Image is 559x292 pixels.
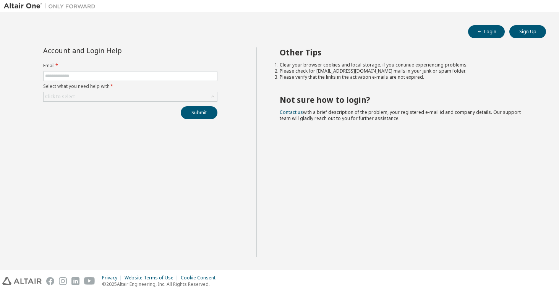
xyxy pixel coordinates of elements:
p: © 2025 Altair Engineering, Inc. All Rights Reserved. [102,281,220,287]
li: Please verify that the links in the activation e-mails are not expired. [280,74,532,80]
button: Sign Up [509,25,546,38]
div: Website Terms of Use [125,275,181,281]
a: Contact us [280,109,303,115]
img: facebook.svg [46,277,54,285]
span: with a brief description of the problem, your registered e-mail id and company details. Our suppo... [280,109,521,122]
label: Email [43,63,217,69]
button: Submit [181,106,217,119]
img: linkedin.svg [71,277,79,285]
li: Please check for [EMAIL_ADDRESS][DOMAIN_NAME] mails in your junk or spam folder. [280,68,532,74]
label: Select what you need help with [43,83,217,89]
img: youtube.svg [84,277,95,285]
img: Altair One [4,2,99,10]
div: Privacy [102,275,125,281]
img: altair_logo.svg [2,277,42,285]
div: Account and Login Help [43,47,183,54]
h2: Other Tips [280,47,532,57]
img: instagram.svg [59,277,67,285]
div: Cookie Consent [181,275,220,281]
div: Click to select [44,92,217,101]
div: Click to select [45,94,75,100]
h2: Not sure how to login? [280,95,532,105]
button: Login [468,25,505,38]
li: Clear your browser cookies and local storage, if you continue experiencing problems. [280,62,532,68]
